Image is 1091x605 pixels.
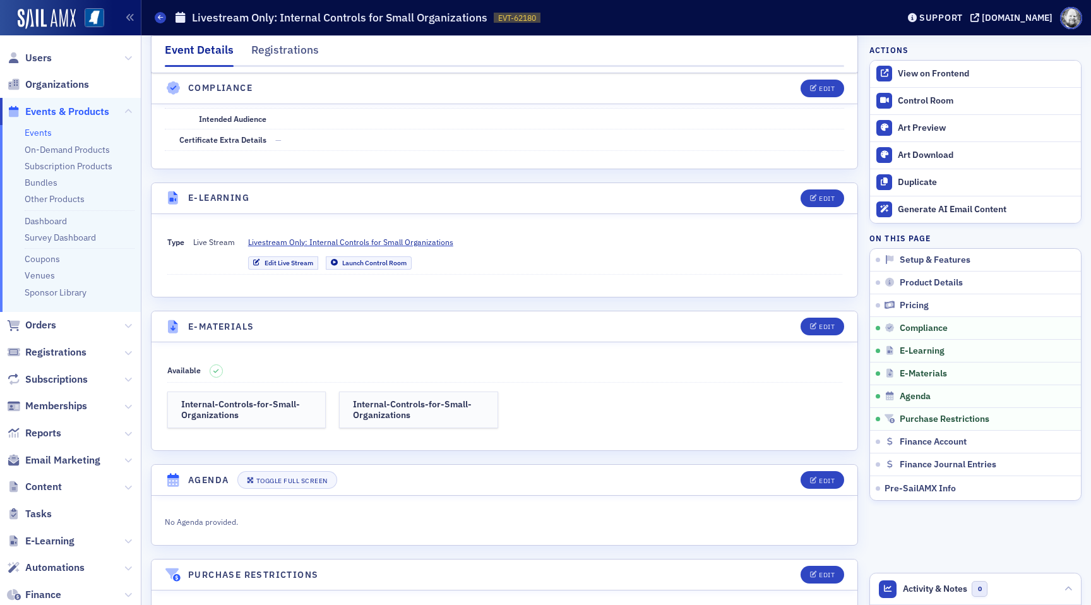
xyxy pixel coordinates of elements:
[801,566,844,584] button: Edit
[819,85,835,92] div: Edit
[900,345,945,357] span: E-Learning
[179,135,266,145] span: Certificate Extra Details
[25,480,62,494] span: Content
[898,177,1075,188] div: Duplicate
[801,318,844,335] button: Edit
[25,534,75,548] span: E-Learning
[25,193,85,205] a: Other Products
[25,345,86,359] span: Registrations
[25,426,61,440] span: Reports
[248,236,463,248] a: Livestream Only: Internal Controls for Small Organizations
[898,123,1075,134] div: Art Preview
[869,232,1082,244] h4: On this page
[25,318,56,332] span: Orders
[898,150,1075,161] div: Art Download
[188,320,254,333] h4: E-Materials
[25,270,55,281] a: Venues
[7,318,56,332] a: Orders
[25,160,112,172] a: Subscription Products
[192,10,487,25] h1: Livestream Only: Internal Controls for Small Organizations
[25,177,57,188] a: Bundles
[85,8,104,28] img: SailAMX
[326,256,412,270] a: Launch Control Room
[870,88,1081,114] a: Control Room
[18,9,76,29] img: SailAMX
[275,135,282,145] span: —
[819,195,835,202] div: Edit
[870,61,1081,87] a: View on Frontend
[7,373,88,386] a: Subscriptions
[339,392,498,428] a: Internal-Controls-for-Small-Organizations
[7,105,109,119] a: Events & Products
[819,477,835,484] div: Edit
[801,471,844,489] button: Edit
[7,426,61,440] a: Reports
[819,572,835,578] div: Edit
[898,204,1075,215] div: Generate AI Email Content
[870,114,1081,141] a: Art Preview
[900,459,996,470] span: Finance Journal Entries
[25,144,110,155] a: On-Demand Products
[900,414,989,425] span: Purchase Restrictions
[898,68,1075,80] div: View on Frontend
[801,80,844,97] button: Edit
[25,287,86,298] a: Sponsor Library
[7,399,87,413] a: Memberships
[25,561,85,575] span: Automations
[900,436,967,448] span: Finance Account
[900,300,929,311] span: Pricing
[25,588,61,602] span: Finance
[900,323,948,334] span: Compliance
[237,471,337,489] button: Toggle Full Screen
[7,534,75,548] a: E-Learning
[248,256,318,270] a: Edit Live Stream
[25,253,60,265] a: Coupons
[256,477,328,484] div: Toggle Full Screen
[251,42,319,65] div: Registrations
[801,189,844,207] button: Edit
[7,51,52,65] a: Users
[188,81,253,95] h4: Compliance
[25,105,109,119] span: Events & Products
[903,582,967,596] span: Activity & Notes
[1060,7,1082,29] span: Profile
[25,399,87,413] span: Memberships
[900,391,931,402] span: Agenda
[900,255,970,266] span: Setup & Features
[869,44,909,56] h4: Actions
[248,236,453,248] span: Livestream Only: Internal Controls for Small Organizations
[7,453,100,467] a: Email Marketing
[167,237,184,247] span: Type
[167,392,326,428] a: Internal-Controls-for-Small-Organizations
[25,373,88,386] span: Subscriptions
[7,345,86,359] a: Registrations
[885,482,956,494] span: Pre-SailAMX Info
[76,8,104,30] a: View Homepage
[919,12,963,23] div: Support
[188,474,229,487] h4: Agenda
[25,78,89,92] span: Organizations
[7,78,89,92] a: Organizations
[870,196,1081,223] button: Generate AI Email Content
[167,365,201,375] span: Available
[25,453,100,467] span: Email Marketing
[165,42,234,67] div: Event Details
[25,215,67,227] a: Dashboard
[165,513,589,527] div: No Agenda provided.
[7,480,62,494] a: Content
[25,51,52,65] span: Users
[819,323,835,330] div: Edit
[900,368,947,380] span: E-Materials
[199,114,266,124] span: Intended Audience
[498,13,536,23] span: EVT-62180
[188,191,249,205] h4: E-Learning
[25,232,96,243] a: Survey Dashboard
[870,141,1081,169] a: Art Download
[870,169,1081,196] button: Duplicate
[181,399,313,421] h3: Internal-Controls-for-Small-Organizations
[353,399,484,421] h3: Internal-Controls-for-Small-Organizations
[982,12,1052,23] div: [DOMAIN_NAME]
[7,561,85,575] a: Automations
[900,277,963,289] span: Product Details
